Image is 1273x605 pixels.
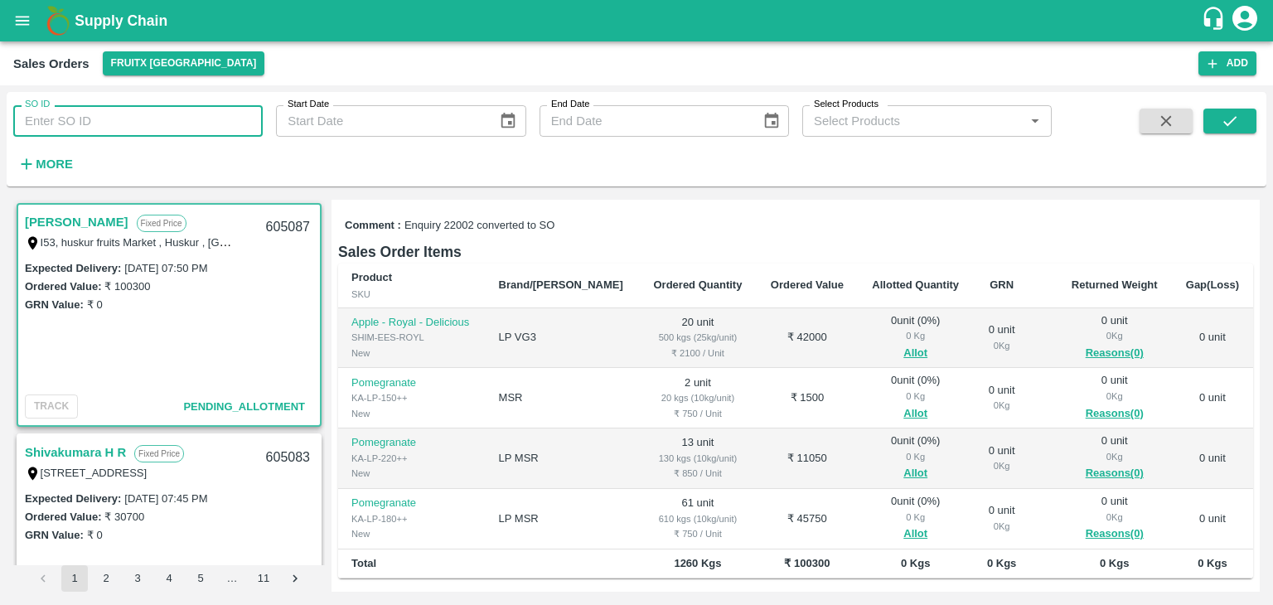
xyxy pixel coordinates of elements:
button: Go to next page [282,565,308,592]
td: ₹ 1500 [757,368,858,428]
div: customer-support [1201,6,1230,36]
div: ₹ 750 / Unit [652,526,743,541]
td: 61 unit [639,489,757,549]
div: 0 unit [1071,433,1159,483]
div: 0 unit [1071,373,1159,423]
div: 130 kgs (10kg/unit) [652,451,743,466]
b: 0 Kgs [987,557,1016,569]
b: Ordered Value [771,278,844,291]
label: Select Products [814,98,879,111]
div: SKU [351,287,472,302]
div: Sales Orders [13,53,90,75]
div: New [351,466,472,481]
label: GRN Value: [25,298,84,311]
button: Reasons(0) [1071,344,1159,363]
b: ₹ 100300 [784,557,830,569]
div: … [219,571,245,587]
div: ₹ 850 / Unit [652,466,743,481]
label: ₹ 30700 [104,511,144,523]
p: Pomegranate [351,435,472,451]
div: account of current user [1230,3,1260,38]
button: Allot [903,525,927,544]
div: 605087 [256,208,320,247]
td: 0 unit [1172,368,1253,428]
b: Total [351,557,376,569]
b: 0 Kgs [1100,557,1129,569]
td: ₹ 45750 [757,489,858,549]
b: Gap(Loss) [1186,278,1239,291]
p: Pomegranate [351,496,472,511]
td: LP MSR [486,489,640,549]
td: LP VG3 [486,308,640,369]
td: 20 unit [639,308,757,369]
label: ₹ 0 [87,529,103,541]
label: [DATE] 07:45 PM [124,492,207,505]
div: 0 unit [986,322,1017,353]
div: 0 Kg [1071,389,1159,404]
label: ₹ 0 [87,298,103,311]
button: Reasons(0) [1071,464,1159,483]
b: Brand/[PERSON_NAME] [499,278,623,291]
button: Go to page 4 [156,565,182,592]
div: 0 Kg [1071,510,1159,525]
div: 0 unit [986,503,1017,534]
button: Go to page 2 [93,565,119,592]
button: Reasons(0) [1071,525,1159,544]
button: open drawer [3,2,41,40]
td: 13 unit [639,428,757,489]
button: Go to page 3 [124,565,151,592]
div: 0 Kg [871,328,960,343]
div: 0 unit ( 0 %) [871,433,960,483]
input: Enter SO ID [13,105,263,137]
a: Supply Chain [75,9,1201,32]
label: SO ID [25,98,50,111]
div: 0 unit ( 0 %) [871,494,960,544]
b: Returned Weight [1072,278,1158,291]
div: 0 Kg [871,510,960,525]
label: Expected Delivery : [25,492,121,505]
button: Go to page 5 [187,565,214,592]
td: 0 unit [1172,428,1253,489]
div: KA-LP-220++ [351,451,472,466]
div: ₹ 750 / Unit [652,406,743,421]
b: 0 Kgs [901,557,930,569]
button: More [13,150,77,178]
button: Allot [903,464,927,483]
b: Supply Chain [75,12,167,29]
button: Reasons(0) [1071,404,1159,423]
div: 0 unit [986,443,1017,474]
b: 0 Kgs [1198,557,1227,569]
div: 0 Kg [871,449,960,464]
td: MSR [486,368,640,428]
div: SHIM-EES-ROYL [351,330,472,345]
span: Enquiry 22002 converted to SO [404,218,554,234]
img: logo [41,4,75,37]
b: GRN [990,278,1014,291]
div: 0 Kg [986,398,1017,413]
label: Start Date [288,98,329,111]
span: Pending_Allotment [183,400,305,413]
label: Expected Delivery : [25,262,121,274]
div: ₹ 2100 / Unit [652,346,743,361]
div: 0 Kg [1071,449,1159,464]
label: End Date [551,98,589,111]
div: 610 kgs (10kg/unit) [652,511,743,526]
p: Fixed Price [134,445,184,462]
p: Apple - Royal - Delicious [351,315,472,331]
a: Shivakumara H R [25,442,126,463]
label: [STREET_ADDRESS] [41,467,148,479]
div: 0 unit [1071,313,1159,363]
input: Select Products [807,110,1019,132]
td: ₹ 11050 [757,428,858,489]
button: Choose date [756,105,787,137]
div: KA-LP-180++ [351,511,472,526]
label: I53, huskur fruits Market , Huskur , [GEOGRAPHIC_DATA] , [GEOGRAPHIC_DATA] ([GEOGRAPHIC_DATA]) Ur... [41,235,874,249]
label: ₹ 100300 [104,280,150,293]
button: Go to page 11 [250,565,277,592]
td: 2 unit [639,368,757,428]
div: 0 Kg [871,389,960,404]
div: New [351,526,472,541]
button: Allot [903,404,927,423]
td: 0 unit [1172,489,1253,549]
div: 0 unit [986,383,1017,414]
